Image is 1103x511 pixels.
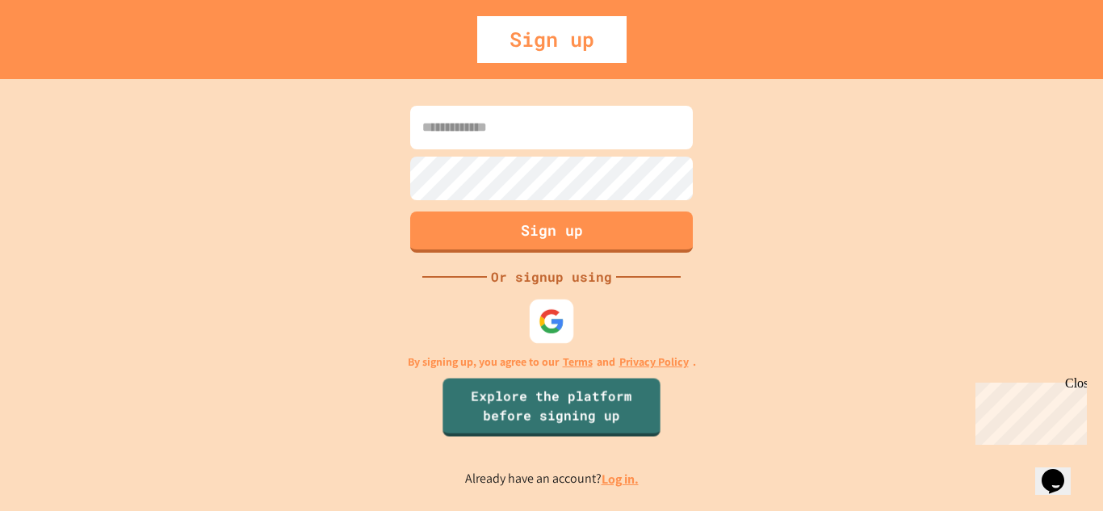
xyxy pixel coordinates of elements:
a: Explore the platform before signing up [442,378,660,436]
p: By signing up, you agree to our and . [408,354,696,371]
a: Privacy Policy [619,354,689,371]
iframe: chat widget [1035,446,1087,495]
img: google-icon.svg [539,308,565,334]
p: Already have an account? [465,469,639,489]
div: Sign up [477,16,627,63]
iframe: chat widget [969,376,1087,445]
div: Chat with us now!Close [6,6,111,103]
div: Or signup using [487,267,616,287]
button: Sign up [410,212,693,253]
a: Log in. [602,471,639,488]
a: Terms [563,354,593,371]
